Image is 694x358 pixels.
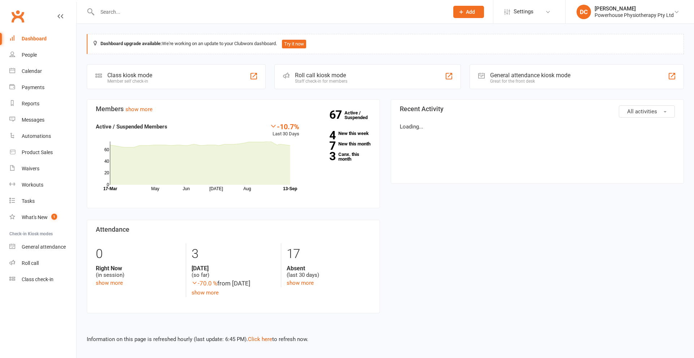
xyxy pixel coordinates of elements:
div: Great for the front desk [490,79,570,84]
div: Class kiosk mode [107,72,152,79]
a: Class kiosk mode [9,271,76,288]
div: Member self check-in [107,79,152,84]
a: General attendance kiosk mode [9,239,76,255]
a: People [9,47,76,63]
p: Loading... [400,122,675,131]
a: 7New this month [310,141,371,146]
a: Workouts [9,177,76,193]
div: -10.7% [270,122,299,130]
div: (in session) [96,265,180,279]
div: General attendance [22,244,66,250]
button: All activities [619,105,675,118]
div: 17 [287,243,371,265]
div: Staff check-in for members [295,79,347,84]
div: DC [577,5,591,19]
div: Payments [22,84,44,90]
strong: 67 [329,109,344,120]
span: -70.0 % [192,280,217,287]
span: Settings [514,4,534,20]
span: 1 [51,214,57,220]
div: Automations [22,133,51,139]
a: Payments [9,79,76,96]
a: Calendar [9,63,76,79]
a: show more [287,280,314,286]
span: Add [466,9,475,15]
div: People [22,52,37,58]
strong: Active / Suspended Members [96,123,167,130]
strong: 3 [310,151,335,162]
div: Powerhouse Physiotherapy Pty Ltd [595,12,674,18]
strong: Right Now [96,265,180,272]
div: Product Sales [22,149,53,155]
div: Reports [22,101,39,106]
a: show more [96,280,123,286]
strong: Dashboard upgrade available: [100,41,162,46]
button: Try it now [282,40,306,48]
a: Tasks [9,193,76,209]
a: show more [192,289,219,296]
button: Add [453,6,484,18]
div: We're working on an update to your Clubworx dashboard. [87,34,684,54]
div: Dashboard [22,36,47,42]
a: Product Sales [9,144,76,161]
div: What's New [22,214,48,220]
a: Dashboard [9,31,76,47]
strong: [DATE] [192,265,276,272]
h3: Members [96,105,371,113]
div: (so far) [192,265,276,279]
div: Calendar [22,68,42,74]
div: Waivers [22,166,39,171]
a: Click here [248,336,272,342]
a: 67Active / Suspended [344,105,376,125]
div: 0 [96,243,180,265]
div: Information on this page is refreshed hourly (last update: 6:45 PM). to refresh now. [77,325,694,344]
a: What's New1 [9,209,76,226]
div: Messages [22,117,44,123]
div: Tasks [22,198,35,204]
a: 3Canx. this month [310,152,371,161]
a: Automations [9,128,76,144]
div: Roll call [22,260,39,266]
a: Waivers [9,161,76,177]
a: Messages [9,112,76,128]
a: 4New this week [310,131,371,136]
a: show more [125,106,153,113]
div: (last 30 days) [287,265,371,279]
div: Class check-in [22,276,53,282]
h3: Attendance [96,226,371,233]
div: 3 [192,243,276,265]
a: Clubworx [9,7,27,25]
strong: 4 [310,130,335,141]
div: from [DATE] [192,279,276,288]
div: Last 30 Days [270,122,299,138]
div: Roll call kiosk mode [295,72,347,79]
input: Search... [95,7,444,17]
strong: 7 [310,140,335,151]
h3: Recent Activity [400,105,675,113]
div: General attendance kiosk mode [490,72,570,79]
a: Reports [9,96,76,112]
div: [PERSON_NAME] [595,5,674,12]
strong: Absent [287,265,371,272]
div: Workouts [22,182,43,188]
span: All activities [627,108,657,115]
a: Roll call [9,255,76,271]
